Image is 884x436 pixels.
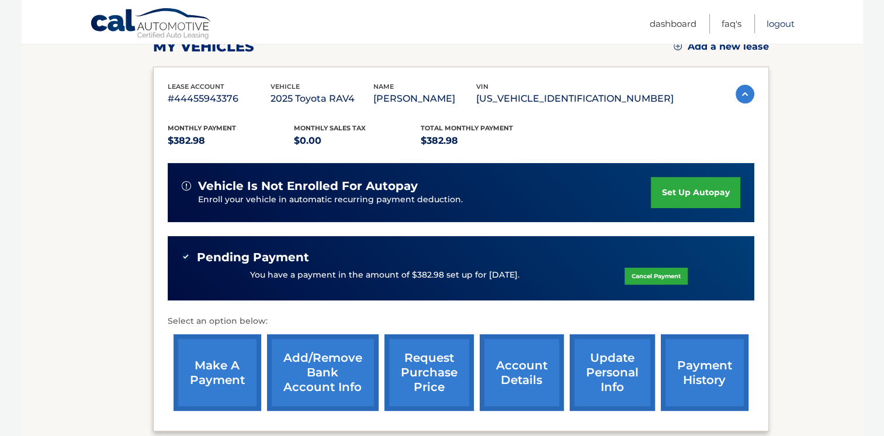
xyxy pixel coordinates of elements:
a: Cancel Payment [625,268,688,285]
a: set up autopay [651,177,740,208]
span: vin [476,82,488,91]
span: vehicle is not enrolled for autopay [198,179,418,193]
span: Pending Payment [197,250,309,265]
span: vehicle [271,82,300,91]
p: [PERSON_NAME] [373,91,476,107]
a: FAQ's [722,14,741,33]
img: accordion-active.svg [736,85,754,103]
img: check-green.svg [182,252,190,261]
a: Dashboard [650,14,696,33]
h2: my vehicles [153,38,254,56]
img: add.svg [674,42,682,50]
span: name [373,82,394,91]
a: account details [480,334,564,411]
p: You have a payment in the amount of $382.98 set up for [DATE]. [250,269,519,282]
a: Logout [767,14,795,33]
a: make a payment [174,334,261,411]
p: $382.98 [421,133,547,149]
a: update personal info [570,334,655,411]
p: $0.00 [294,133,421,149]
a: payment history [661,334,748,411]
span: Monthly sales Tax [294,124,366,132]
p: #44455943376 [168,91,271,107]
p: 2025 Toyota RAV4 [271,91,373,107]
a: Add/Remove bank account info [267,334,379,411]
p: $382.98 [168,133,294,149]
span: Total Monthly Payment [421,124,513,132]
a: Add a new lease [674,41,769,53]
span: Monthly Payment [168,124,236,132]
a: request purchase price [384,334,474,411]
span: lease account [168,82,224,91]
p: Enroll your vehicle in automatic recurring payment deduction. [198,193,651,206]
p: Select an option below: [168,314,754,328]
a: Cal Automotive [90,8,213,41]
img: alert-white.svg [182,181,191,191]
p: [US_VEHICLE_IDENTIFICATION_NUMBER] [476,91,674,107]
